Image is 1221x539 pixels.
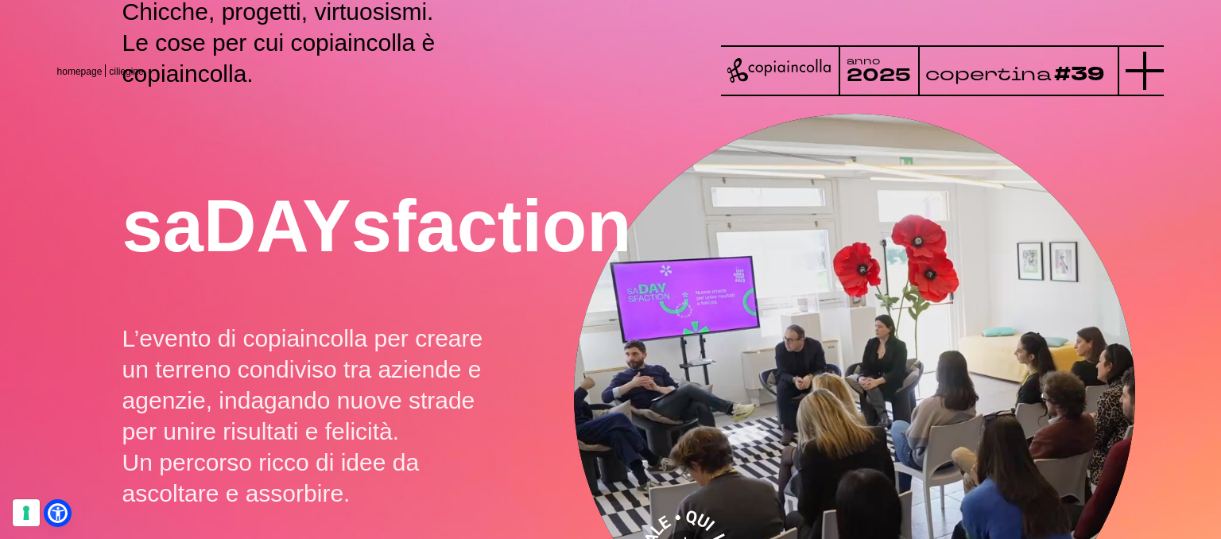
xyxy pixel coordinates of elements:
span: ciliegine [109,66,143,77]
h2: saDAYsfaction [122,175,632,277]
tspan: #39 [1059,60,1111,88]
tspan: 2025 [847,64,911,88]
a: Open Accessibility Menu [48,503,68,523]
button: Le tue preferenze relative al consenso per le tecnologie di tracciamento [13,499,40,526]
a: homepage [57,66,103,77]
p: L’evento di copiaincolla per creare un terreno condiviso tra aziende e agenzie, indagando nuove s... [122,323,514,509]
tspan: copertina [925,60,1056,86]
tspan: anno [847,54,880,68]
